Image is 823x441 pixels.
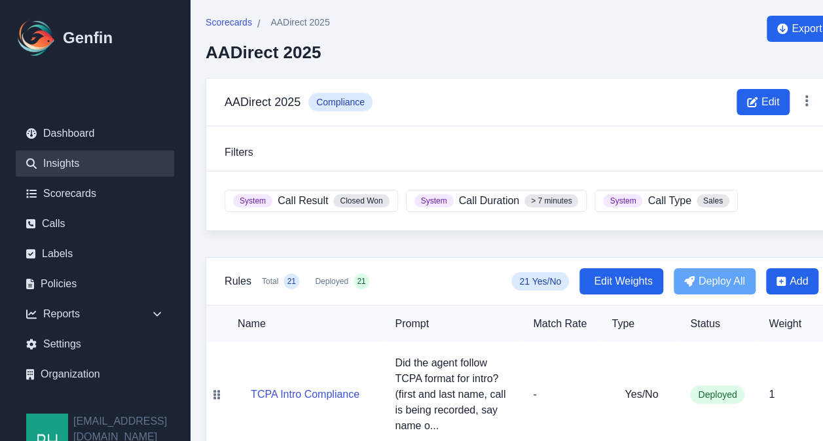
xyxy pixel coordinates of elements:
[206,43,330,62] h2: AADirect 2025
[251,389,359,400] a: TCPA Intro Compliance
[761,94,780,110] span: Edit
[769,389,775,400] span: 1
[601,306,680,342] th: Type
[16,331,174,357] a: Settings
[287,276,296,287] span: 21
[16,241,174,267] a: Labels
[16,17,58,59] img: Logo
[227,306,384,342] th: Name
[648,193,691,209] span: Call Type
[522,306,601,342] th: Match Rate
[225,93,301,111] h3: AADirect 2025
[262,276,278,287] span: Total
[790,273,808,289] span: Add
[278,193,328,209] span: Call Result
[766,268,818,294] button: Add
[511,272,569,291] span: 21 Yes/No
[333,194,389,207] span: Closed Won
[697,194,729,207] span: Sales
[16,150,174,177] a: Insights
[384,306,522,342] th: Prompt
[257,16,260,32] span: /
[16,301,174,327] div: Reports
[737,89,790,115] button: Edit
[16,271,174,297] a: Policies
[674,268,756,294] button: Deploy All
[251,387,359,402] button: TCPA Intro Compliance
[579,268,663,294] button: Edit Weights
[225,273,251,289] h3: Rules
[533,387,591,402] p: -
[395,355,512,434] p: Did the agent follow TCPA format for intro? (first and last name, call is being recorded, say nam...
[603,194,642,207] span: System
[680,306,758,342] th: Status
[459,193,519,209] span: Call Duration
[206,16,252,29] span: Scorecards
[414,194,454,207] span: System
[233,194,272,207] span: System
[225,145,818,160] h3: Filters
[792,21,822,37] span: Export
[315,276,348,287] span: Deployed
[690,385,744,404] span: Deployed
[625,387,669,402] h5: Yes/No
[308,93,373,111] span: Compliance
[524,194,578,207] span: > 7 minutes
[594,273,653,289] span: Edit Weights
[16,120,174,147] a: Dashboard
[270,16,329,29] span: AADirect 2025
[16,211,174,237] a: Calls
[16,181,174,207] a: Scorecards
[63,27,113,48] h1: Genfin
[16,361,174,387] a: Organization
[206,16,252,32] a: Scorecards
[699,273,745,289] span: Deploy All
[357,276,365,287] span: 21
